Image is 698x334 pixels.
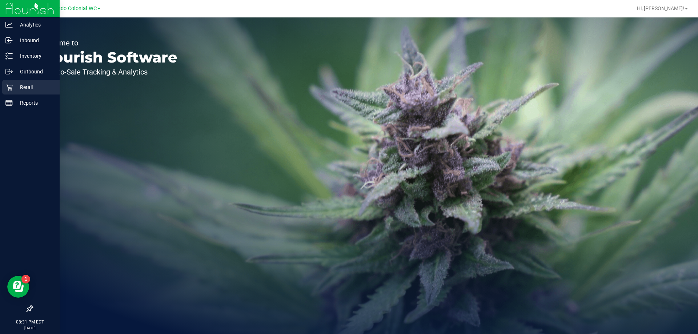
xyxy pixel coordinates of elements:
[39,50,177,65] p: Flourish Software
[5,99,13,106] inline-svg: Reports
[5,68,13,75] inline-svg: Outbound
[13,20,56,29] p: Analytics
[5,52,13,60] inline-svg: Inventory
[5,21,13,28] inline-svg: Analytics
[7,276,29,298] iframe: Resource center
[48,5,97,12] span: Orlando Colonial WC
[3,319,56,325] p: 08:31 PM EDT
[13,52,56,60] p: Inventory
[39,68,177,76] p: Seed-to-Sale Tracking & Analytics
[13,98,56,107] p: Reports
[21,275,30,283] iframe: Resource center unread badge
[13,36,56,45] p: Inbound
[13,83,56,92] p: Retail
[637,5,684,11] span: Hi, [PERSON_NAME]!
[3,325,56,331] p: [DATE]
[13,67,56,76] p: Outbound
[39,39,177,47] p: Welcome to
[5,84,13,91] inline-svg: Retail
[5,37,13,44] inline-svg: Inbound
